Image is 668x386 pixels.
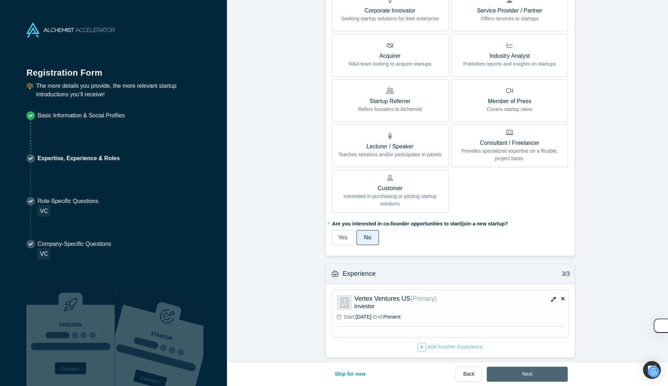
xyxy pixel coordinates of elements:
[343,269,376,279] h3: Experience
[3,50,25,56] label: Font Size
[358,106,422,113] p: Refers founders to Alchemist
[344,314,355,320] span: Start:
[487,367,568,382] button: Next
[332,218,569,228] label: Are you interested in co-founder opportunities to start/join a new startup?
[37,154,120,163] p: Expertise, Experience & Roles
[487,97,532,106] p: Member of Press
[456,139,563,147] p: Consultant / Freelancer
[37,197,98,205] p: Role-Specific Questions
[26,281,115,386] img: Robust Technologies
[337,193,443,208] p: Interested in purchasing or piloting startup solutions
[356,314,371,320] span: [DATE]
[37,240,111,248] p: Company-Specific Questions
[341,15,439,22] p: Seeking startup solutions for their enterprise
[26,59,201,79] h1: Registration Form
[3,3,104,9] div: Outline
[410,295,437,302] span: (Primary)
[456,367,482,382] button: Back
[115,281,203,386] img: Prism AI
[37,205,50,217] div: VC
[341,6,439,15] p: Corporate Innovator
[417,342,484,352] button: Add Another Experience
[337,184,443,193] p: Customer
[383,314,400,320] span: Present
[463,52,556,60] p: Industry Analyst
[364,234,371,240] span: No
[338,142,442,151] p: Lecturer / Speaker
[37,248,50,259] div: VC
[11,9,39,15] a: Back to Top
[337,295,352,310] img: Vertex Ventures US logo
[456,147,563,162] p: Provides specialized expertise on a flexible, project basis.
[358,97,422,106] p: Startup Referrer
[11,16,93,22] a: Use your invitation email to register
[3,29,104,37] h3: Style
[338,151,442,158] p: Teaches sessions and/or participates in panels
[36,82,201,99] p: The more details you provide, the more relevant startup introductions you’ll receive!
[26,22,115,37] img: Alchemist Accelerator Logo
[354,295,511,303] p: Vertex Ventures US
[349,60,431,68] p: M&A team looking to acquire startups
[354,303,564,310] p: Investor
[338,234,347,240] span: Yes
[463,60,556,68] p: Publishes reports and insights on startups
[37,111,125,120] p: Basic Information & Social Profiles
[477,6,542,15] p: Service Provider / Partner
[373,314,383,320] span: End:
[477,15,542,22] p: Offers services to startups
[417,343,483,351] div: Add Another Experience
[558,270,570,278] p: 3/3
[487,106,532,113] p: Covers startup news
[344,313,400,321] p: -
[349,52,431,60] p: Acquirer
[327,367,373,382] button: Skip for now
